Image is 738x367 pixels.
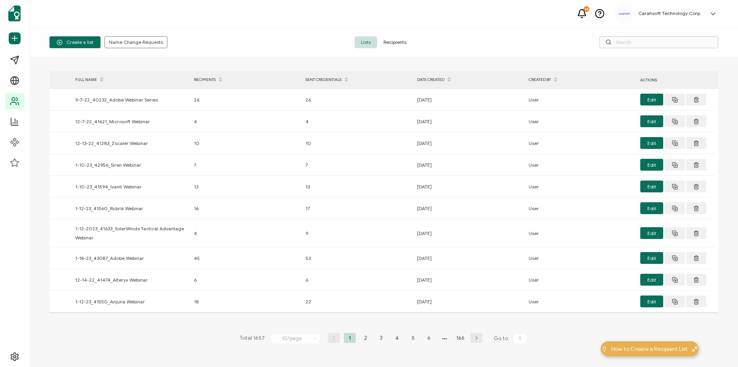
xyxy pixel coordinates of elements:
[692,346,698,352] img: minimize-icon.svg
[302,297,413,306] div: 22
[71,160,190,169] div: 1-10-23_42956_Siren Webinar
[57,40,93,45] span: Create a list
[600,36,718,48] input: Search
[360,333,372,343] li: 2
[302,254,413,263] div: 53
[71,139,190,148] div: 12-13-22_41283_Zscaler Webinar
[413,139,525,148] div: [DATE]
[525,229,636,238] div: User
[355,36,377,48] span: Lists
[525,73,636,87] div: CREATED BY
[407,333,419,343] li: 5
[302,139,413,148] div: 10
[190,229,302,238] div: 4
[190,160,302,169] div: 7
[640,274,663,286] button: Edit
[190,182,302,191] div: 13
[302,275,413,284] div: 6
[302,95,413,104] div: 26
[376,333,387,343] li: 3
[413,160,525,169] div: [DATE]
[698,329,738,367] iframe: Chat Widget
[71,182,190,191] div: 1-10-23_41594_Ivanti Webinar
[525,254,636,263] div: User
[640,137,663,149] button: Edit
[413,254,525,263] div: [DATE]
[525,182,636,191] div: User
[413,275,525,284] div: [DATE]
[190,254,302,263] div: 45
[302,117,413,126] div: 4
[525,117,636,126] div: User
[584,6,589,12] div: 31
[640,252,663,264] button: Edit
[71,275,190,284] div: 12-14-22_41474_Alteryx Webinar
[190,95,302,104] div: 26
[640,181,663,192] button: Edit
[302,229,413,238] div: 9
[190,275,302,284] div: 6
[109,40,163,45] span: Name Change Requests
[640,202,663,214] button: Edit
[525,160,636,169] div: User
[525,275,636,284] div: User
[8,6,21,21] img: sertifier-logomark-colored.svg
[611,345,688,353] span: How to Create a Recipient List
[104,36,167,48] button: Name Change Requests
[71,204,190,213] div: 1-12-23_41560_Rubrik Webinar
[413,117,525,126] div: [DATE]
[190,73,302,87] div: RECIPIENTS
[455,333,467,343] li: 166
[413,297,525,306] div: [DATE]
[71,297,190,306] div: 1-12-23_41550_Anjuna Webinar
[190,297,302,306] div: 18
[71,73,190,87] div: FULL NAME
[640,227,663,239] button: Edit
[190,204,302,213] div: 16
[413,95,525,104] div: [DATE]
[525,139,636,148] div: User
[302,204,413,213] div: 17
[302,182,413,191] div: 13
[618,13,630,15] img: a9ee5910-6a38-4b3f-8289-cffb42fa798b.svg
[413,204,525,213] div: [DATE]
[525,95,636,104] div: User
[271,333,320,344] input: Select
[638,11,701,16] h5: Carahsoft Technology Corp.
[344,333,356,343] li: 1
[525,297,636,306] div: User
[640,159,663,171] button: Edit
[391,333,403,343] li: 4
[423,333,435,343] li: 6
[239,333,265,344] span: Total 1657
[302,160,413,169] div: 7
[494,333,529,344] span: Go to
[413,182,525,191] div: [DATE]
[49,36,101,48] button: Create a list
[71,95,190,104] div: 9-7-22_40232_Adobe Webinar Series
[413,73,525,87] div: DATE CREATED
[71,254,190,263] div: 1-18-23_43087_Adobe Webinar
[377,36,413,48] span: Recipients
[640,295,663,307] button: Edit
[640,94,663,105] button: Edit
[71,224,190,242] div: 1-12-2023_41633_SolarWinds Tactical Advantage Webinar
[525,204,636,213] div: User
[71,117,190,126] div: 12-7-22_41621_Microsoft Webinar
[640,115,663,127] button: Edit
[636,75,715,85] div: ACTIONS
[302,73,413,87] div: SENT CREDENTIALS
[190,117,302,126] div: 4
[190,139,302,148] div: 10
[413,229,525,238] div: [DATE]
